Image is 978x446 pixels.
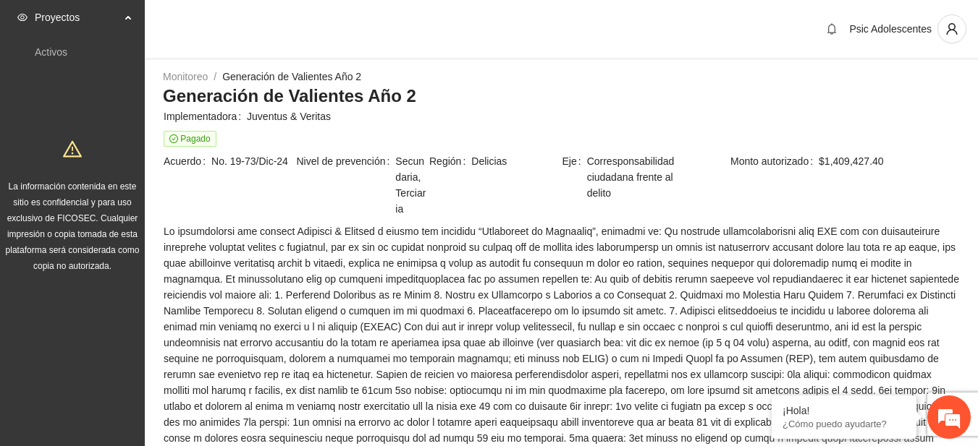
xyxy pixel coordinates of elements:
[471,153,560,169] span: Delicias
[247,108,959,124] span: Juventus & Veritas
[169,134,178,143] span: check-circle
[562,153,587,201] span: Eje
[211,153,295,169] span: No. 19-73/Dic-24
[35,46,67,58] a: Activos
[849,23,932,35] span: Psic Adolescentes
[587,153,694,201] span: Corresponsabilidad ciudadana frente al delito
[164,108,247,124] span: Implementadora
[35,3,120,32] span: Proyectos
[820,17,843,40] button: bell
[730,153,819,169] span: Monto autorizado
[164,131,216,147] span: Pagado
[937,14,966,43] button: user
[938,22,966,35] span: user
[214,71,216,82] span: /
[783,405,906,416] div: ¡Hola!
[821,23,843,35] span: bell
[297,153,396,217] span: Nivel de prevención
[819,153,959,169] span: $1,409,427.40
[164,153,211,169] span: Acuerdo
[163,85,960,108] h3: Generación de Valientes Año 2
[395,153,428,217] span: Secundaria, Terciaria
[163,71,208,82] a: Monitoreo
[429,153,471,169] span: Región
[783,419,906,429] p: ¿Cómo puedo ayudarte?
[222,71,361,82] a: Generación de Valientes Año 2
[63,140,82,158] span: warning
[6,181,140,271] span: La información contenida en este sitio es confidencial y para uso exclusivo de FICOSEC. Cualquier...
[17,12,28,22] span: eye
